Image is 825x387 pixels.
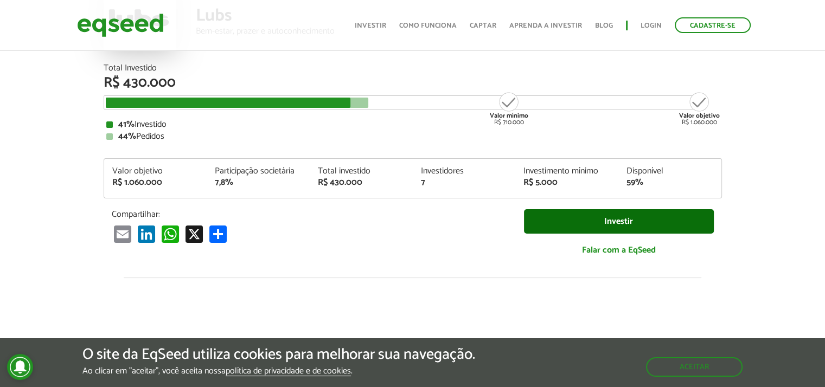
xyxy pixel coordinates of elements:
a: Login [641,22,662,29]
button: Aceitar [646,357,743,377]
img: EqSeed [77,11,164,40]
div: R$ 5.000 [523,178,610,187]
a: Cadastre-se [675,17,751,33]
div: 7 [420,178,507,187]
div: Investido [106,120,719,129]
div: R$ 1.060.000 [679,91,720,126]
a: Investir [524,209,714,234]
div: Participação societária [215,167,302,176]
div: Total investido [318,167,405,176]
div: Valor objetivo [112,167,199,176]
div: Investimento mínimo [523,167,610,176]
a: WhatsApp [159,225,181,243]
a: Aprenda a investir [509,22,582,29]
div: Disponível [626,167,713,176]
div: R$ 430.000 [318,178,405,187]
a: Falar com a EqSeed [524,239,714,261]
strong: Valor mínimo [490,111,528,121]
div: Investidores [420,167,507,176]
p: Compartilhar: [112,209,508,220]
a: política de privacidade e de cookies [226,367,351,376]
a: Como funciona [399,22,457,29]
strong: 44% [118,129,136,144]
h5: O site da EqSeed utiliza cookies para melhorar sua navegação. [82,346,475,363]
div: R$ 430.000 [104,76,722,90]
a: Captar [470,22,496,29]
a: Investir [355,22,386,29]
a: Compartilhar [207,225,229,243]
strong: 41% [118,117,135,132]
a: LinkedIn [136,225,157,243]
div: R$ 710.000 [489,91,529,126]
p: Ao clicar em "aceitar", você aceita nossa . [82,366,475,376]
div: 7,8% [215,178,302,187]
div: Total Investido [104,64,722,73]
a: Blog [595,22,613,29]
div: Pedidos [106,132,719,141]
div: 59% [626,178,713,187]
a: Email [112,225,133,243]
strong: Valor objetivo [679,111,720,121]
div: R$ 1.060.000 [112,178,199,187]
a: X [183,225,205,243]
